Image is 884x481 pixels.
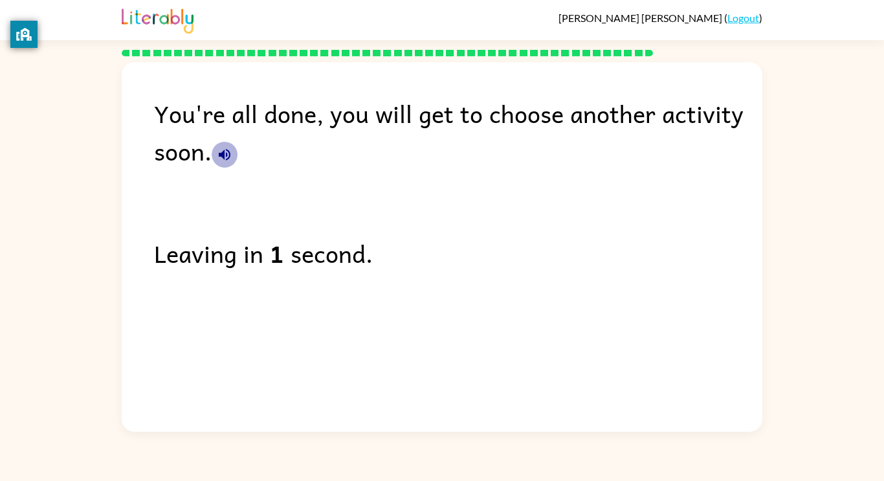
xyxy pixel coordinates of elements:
[270,234,284,272] b: 1
[558,12,762,24] div: ( )
[154,95,762,170] div: You're all done, you will get to choose another activity soon.
[122,5,193,34] img: Literably
[727,12,759,24] a: Logout
[10,21,38,48] button: privacy banner
[558,12,724,24] span: [PERSON_NAME] [PERSON_NAME]
[154,234,762,272] div: Leaving in second.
